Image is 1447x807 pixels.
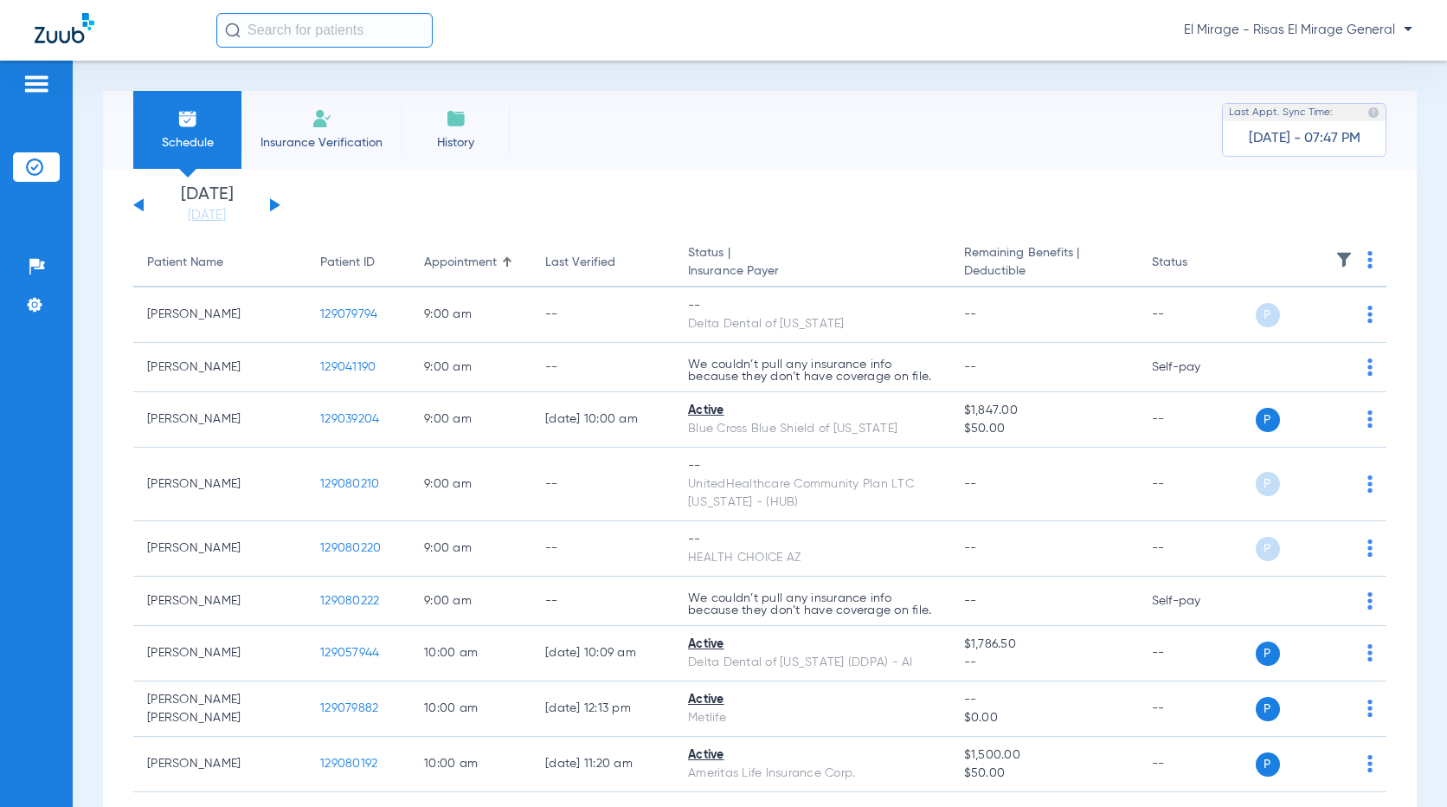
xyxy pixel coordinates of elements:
[688,765,936,783] div: Ameritas Life Insurance Corp.
[531,681,674,737] td: [DATE] 12:13 PM
[410,392,531,448] td: 9:00 AM
[320,254,396,272] div: Patient ID
[320,542,381,554] span: 129080220
[312,108,332,129] img: Manual Insurance Verification
[688,402,936,420] div: Active
[133,681,306,737] td: [PERSON_NAME] [PERSON_NAME]
[1256,472,1280,496] span: P
[147,254,293,272] div: Patient Name
[155,186,259,224] li: [DATE]
[688,457,936,475] div: --
[531,626,674,681] td: [DATE] 10:09 AM
[688,592,936,617] p: We couldn’t pull any insurance info because they don’t have coverage on file.
[410,521,531,577] td: 9:00 AM
[225,23,241,38] img: Search Icon
[133,392,306,448] td: [PERSON_NAME]
[688,531,936,549] div: --
[688,549,936,567] div: HEALTH CHOICE AZ
[688,654,936,672] div: Delta Dental of [US_STATE] (DDPA) - AI
[964,262,1124,281] span: Deductible
[688,358,936,383] p: We couldn’t pull any insurance info because they don’t have coverage on file.
[1256,642,1280,666] span: P
[688,315,936,333] div: Delta Dental of [US_STATE]
[410,737,531,792] td: 10:00 AM
[674,239,950,287] th: Status |
[446,108,466,129] img: History
[964,542,977,554] span: --
[320,308,377,320] span: 129079794
[1184,22,1412,39] span: El Mirage - Risas El Mirage General
[964,478,977,490] span: --
[1138,239,1255,287] th: Status
[410,681,531,737] td: 10:00 AM
[1367,539,1373,557] img: group-dot-blue.svg
[964,636,1124,654] span: $1,786.50
[133,448,306,521] td: [PERSON_NAME]
[320,702,378,714] span: 129079882
[133,521,306,577] td: [PERSON_NAME]
[147,254,223,272] div: Patient Name
[177,108,198,129] img: Schedule
[1256,303,1280,327] span: P
[216,13,433,48] input: Search for patients
[1367,700,1373,717] img: group-dot-blue.svg
[1138,681,1255,737] td: --
[688,475,936,512] div: UnitedHealthcare Community Plan LTC [US_STATE] - (HUB)
[133,287,306,343] td: [PERSON_NAME]
[950,239,1138,287] th: Remaining Benefits |
[424,254,497,272] div: Appointment
[1367,475,1373,493] img: group-dot-blue.svg
[964,654,1124,672] span: --
[688,691,936,709] div: Active
[410,577,531,626] td: 9:00 AM
[320,647,379,659] span: 129057944
[1138,521,1255,577] td: --
[1360,724,1447,807] iframe: Chat Widget
[964,361,977,373] span: --
[1138,392,1255,448] td: --
[1138,448,1255,521] td: --
[1138,737,1255,792] td: --
[964,595,977,607] span: --
[1229,104,1333,121] span: Last Appt. Sync Time:
[320,758,377,770] span: 129080192
[1367,410,1373,428] img: group-dot-blue.svg
[688,746,936,765] div: Active
[410,448,531,521] td: 9:00 AM
[133,577,306,626] td: [PERSON_NAME]
[964,765,1124,783] span: $50.00
[1249,130,1360,147] span: [DATE] - 07:47 PM
[1256,752,1280,777] span: P
[1367,306,1373,323] img: group-dot-blue.svg
[1138,343,1255,392] td: Self-pay
[133,737,306,792] td: [PERSON_NAME]
[964,402,1124,420] span: $1,847.00
[424,254,518,272] div: Appointment
[415,134,497,152] span: History
[254,134,389,152] span: Insurance Verification
[688,262,936,281] span: Insurance Payer
[410,287,531,343] td: 9:00 AM
[320,595,379,607] span: 129080222
[1256,408,1280,432] span: P
[35,13,94,43] img: Zuub Logo
[133,626,306,681] td: [PERSON_NAME]
[531,521,674,577] td: --
[531,343,674,392] td: --
[688,636,936,654] div: Active
[1256,697,1280,721] span: P
[1367,107,1379,119] img: last sync help info
[545,254,660,272] div: Last Verified
[146,134,228,152] span: Schedule
[1367,592,1373,610] img: group-dot-blue.svg
[964,420,1124,438] span: $50.00
[1138,287,1255,343] td: --
[320,254,375,272] div: Patient ID
[531,737,674,792] td: [DATE] 11:20 AM
[531,577,674,626] td: --
[964,691,1124,709] span: --
[1367,251,1373,268] img: group-dot-blue.svg
[964,746,1124,765] span: $1,500.00
[531,287,674,343] td: --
